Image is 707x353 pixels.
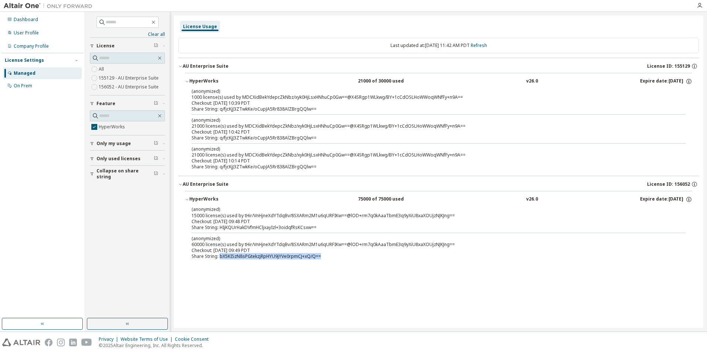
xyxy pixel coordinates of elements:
[57,339,65,346] img: instagram.svg
[14,17,38,23] div: Dashboard
[640,78,692,85] div: Expire date: [DATE]
[185,73,692,90] button: HyperWorks21000 of 30000 usedv26.0Expire date:[DATE]
[189,78,256,85] div: HyperWorks
[178,176,699,192] button: AU Enterprise SuiteLicense ID: 156052
[189,196,256,203] div: HyperWorks
[192,117,668,129] div: 21000 license(s) used by MDCXidBekYdepcZkNbz/xyk0HjLsxHNhuCp0Gw==@X4SRgp1WLkwg/BY+1cCdOSLHoWWoqWN...
[154,171,158,177] span: Clear filter
[90,135,165,152] button: Only my usage
[175,336,213,342] div: Cookie Consent
[192,88,668,100] div: 1000 license(s) used by MDCXidBekYdepcZkNbz/xyk0HjLsxHNhuCp0Gw==@X4SRgp1WLkwg/BY+1cCdOSLHoWWoqWNf...
[192,106,668,112] div: Share String: q/fjcKjJ3ZTwkKe/oCupJA5Rr838AlZBrgQQlw==
[192,100,668,106] div: Checkout: [DATE] 10:39 PDT
[192,129,668,135] div: Checkout: [DATE] 10:42 PDT
[183,24,217,30] div: License Usage
[14,83,32,89] div: On Prem
[99,122,126,131] label: HyperWorks
[178,38,699,53] div: Last updated at: [DATE] 11:42 AM PDT
[69,339,77,346] img: linkedin.svg
[192,248,668,253] div: Checkout: [DATE] 09:49 PDT
[99,336,121,342] div: Privacy
[192,164,668,170] div: Share String: q/fjcKjJ3ZTwkKe/oCupJA5Rr838AlZBrgQQlw==
[178,58,699,74] button: AU Enterprise SuiteLicense ID: 155129
[99,342,213,349] p: © 2025 Altair Engineering, Inc. All Rights Reserved.
[183,181,229,187] div: AU Enterprise Suite
[192,117,668,123] p: (anonymized)
[185,191,692,208] button: HyperWorks75000 of 75000 usedv26.0Expire date:[DATE]
[192,235,668,248] div: 60000 license(s) used by tHir/VnHjneXdYTdqBv/8SXARm2M1u6qURFIKw==@lOD+rm7q0kAaaTbmE3q9yXiU8xaXOUj...
[471,42,487,48] a: Refresh
[647,63,690,69] span: License ID: 155129
[97,156,141,162] span: Only used licenses
[90,151,165,167] button: Only used licenses
[192,253,668,259] div: Share String: bX5KISzN8sPGtekzjRpHYU9jYVe0rpmCJ+xQ/Q==
[192,88,668,94] p: (anonymized)
[192,206,668,218] div: 15000 license(s) used by tHir/VnHjneXdYTdqBv/8SXARm2M1u6qURFIKw==@lOD+rm7q0kAaaTbmE3q9yXiU8xaXOUj...
[4,2,96,10] img: Altair One
[14,70,35,76] div: Managed
[183,63,229,69] div: AU Enterprise Suite
[99,83,160,91] label: 156052 - AU Enterprise Suite
[358,196,424,203] div: 75000 of 75000 used
[526,196,538,203] div: v26.0
[192,146,668,158] div: 21000 license(s) used by MDCXidBekYdepcZkNbz/xyk0HjLsxHNhuCp0Gw==@X4SRgp1WLkwg/BY+1cCdOSLHoWWoqWN...
[90,31,165,37] a: Clear all
[90,166,165,182] button: Collapse on share string
[90,95,165,112] button: Feature
[154,101,158,107] span: Clear filter
[90,38,165,54] button: License
[358,78,424,85] div: 21000 of 30000 used
[81,339,92,346] img: youtube.svg
[192,225,668,231] div: Share String: HIjKQUrHakDVfmHCljxayIzl+3oidqfRsKCsxw==
[640,196,692,203] div: Expire date: [DATE]
[14,43,49,49] div: Company Profile
[99,65,105,74] label: All
[647,181,690,187] span: License ID: 156052
[192,219,668,225] div: Checkout: [DATE] 09:48 PDT
[121,336,175,342] div: Website Terms of Use
[154,43,158,49] span: Clear filter
[192,146,668,152] p: (anonymized)
[97,141,131,147] span: Only my usage
[97,43,115,49] span: License
[97,101,115,107] span: Feature
[45,339,53,346] img: facebook.svg
[192,135,668,141] div: Share String: q/fjcKjJ3ZTwkKe/oCupJA5Rr838AlZBrgQQlw==
[154,141,158,147] span: Clear filter
[526,78,538,85] div: v26.0
[5,57,44,63] div: License Settings
[192,235,668,242] p: (anonymized)
[192,206,668,212] p: (anonymized)
[2,339,40,346] img: altair_logo.svg
[192,158,668,164] div: Checkout: [DATE] 10:14 PDT
[154,156,158,162] span: Clear filter
[97,168,154,180] span: Collapse on share string
[99,74,160,83] label: 155129 - AU Enterprise Suite
[14,30,39,36] div: User Profile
